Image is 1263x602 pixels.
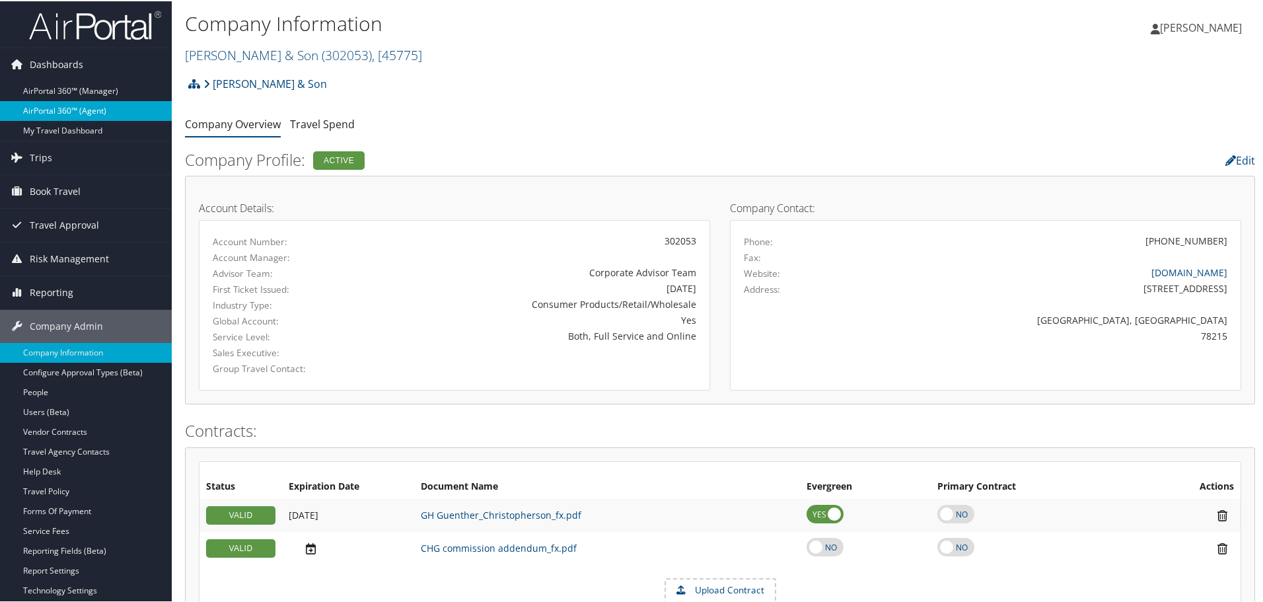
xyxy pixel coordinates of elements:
[289,541,408,554] div: Add/Edit Date
[1151,7,1255,46] a: [PERSON_NAME]
[289,508,408,520] div: Add/Edit Date
[380,296,696,310] div: Consumer Products/Retail/Wholesale
[199,474,282,498] th: Status
[800,474,931,498] th: Evergreen
[380,312,696,326] div: Yes
[30,47,83,80] span: Dashboards
[213,297,361,311] label: Industry Type:
[30,241,109,274] span: Risk Management
[213,282,361,295] label: First Ticket Issued:
[744,282,780,295] label: Address:
[1135,474,1241,498] th: Actions
[185,45,422,63] a: [PERSON_NAME] & Son
[206,505,275,523] div: VALID
[380,264,696,278] div: Corporate Advisor Team
[185,147,892,170] h2: Company Profile:
[744,250,761,263] label: Fax:
[203,69,327,96] a: [PERSON_NAME] & Son
[213,250,361,263] label: Account Manager:
[213,329,361,342] label: Service Level:
[30,275,73,308] span: Reporting
[282,474,414,498] th: Expiration Date
[322,45,372,63] span: ( 302053 )
[30,207,99,241] span: Travel Approval
[29,9,161,40] img: airportal-logo.png
[380,328,696,342] div: Both, Full Service and Online
[1211,508,1234,521] i: Remove Contract
[206,538,275,556] div: VALID
[185,9,898,36] h1: Company Information
[313,150,365,169] div: Active
[1225,152,1255,167] a: Edit
[1211,541,1234,554] i: Remove Contract
[199,202,710,212] h4: Account Details:
[213,266,361,279] label: Advisor Team:
[185,418,1255,441] h2: Contracts:
[870,328,1228,342] div: 78215
[30,174,81,207] span: Book Travel
[1151,265,1227,278] a: [DOMAIN_NAME]
[380,233,696,246] div: 302053
[380,280,696,294] div: [DATE]
[1160,19,1242,34] span: [PERSON_NAME]
[185,116,281,130] a: Company Overview
[289,508,318,520] span: [DATE]
[414,474,800,498] th: Document Name
[421,508,581,520] a: GH Guenther_Christopherson_fx.pdf
[1145,233,1227,246] div: [PHONE_NUMBER]
[213,361,361,374] label: Group Travel Contact:
[213,313,361,326] label: Global Account:
[744,266,780,279] label: Website:
[30,140,52,173] span: Trips
[730,202,1241,212] h4: Company Contact:
[666,578,775,601] label: Upload Contract
[372,45,422,63] span: , [ 45775 ]
[931,474,1135,498] th: Primary Contract
[30,309,103,342] span: Company Admin
[870,280,1228,294] div: [STREET_ADDRESS]
[421,541,577,553] a: CHG commission addendum_fx.pdf
[213,345,361,358] label: Sales Executive:
[213,234,361,247] label: Account Number:
[290,116,355,130] a: Travel Spend
[870,312,1228,326] div: [GEOGRAPHIC_DATA], [GEOGRAPHIC_DATA]
[744,234,773,247] label: Phone:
